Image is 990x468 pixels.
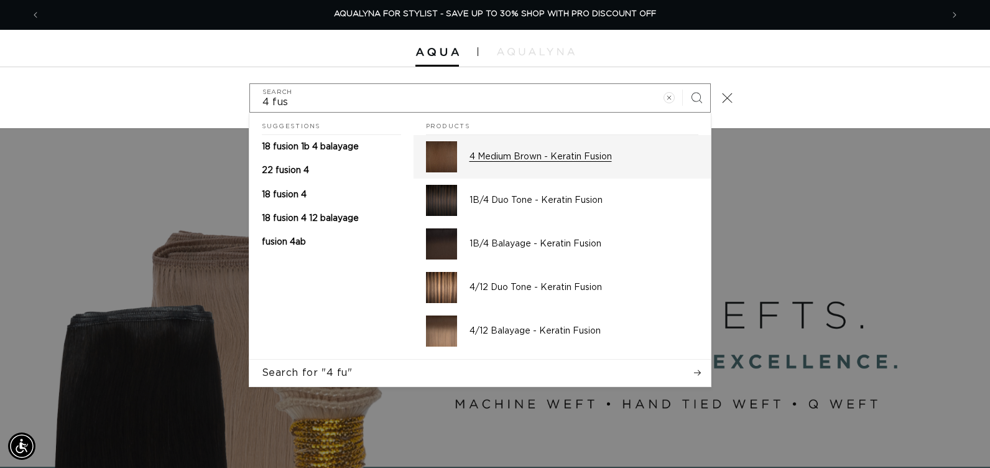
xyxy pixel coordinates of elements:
a: 18 fusion 4 12 balayage [249,207,414,230]
p: 18 fusion 1b 4 balayage [262,141,359,152]
p: 4/12 Duo Tone - Keratin Fusion [470,282,698,293]
p: 4/12 Balayage - Keratin Fusion [470,325,698,337]
a: 1B/4 Balayage - Keratin Fusion [414,222,711,266]
span: AQUALYNA FOR STYLIST - SAVE UP TO 30% SHOP WITH PRO DISCOUNT OFF [334,10,656,18]
a: 22 fusion 4 [249,159,414,182]
span: 18 fusion 4 12 balayage [262,214,359,223]
span: fusion 4ab [262,238,306,246]
span: 22 fusion 4 [262,166,309,175]
span: 18 fusion 4 [262,190,307,199]
span: Search for "4 fu" [262,366,353,380]
h2: Products [426,113,698,136]
button: Clear search term [655,84,683,111]
p: fusion 4ab [262,236,306,248]
a: 18 fusion 1b 4 balayage [249,135,414,159]
button: Previous announcement [22,3,49,27]
img: 4 Medium Brown - Keratin Fusion [426,141,457,172]
div: Accessibility Menu [8,433,35,460]
a: 4/12 Duo Tone - Keratin Fusion [414,266,711,309]
span: 18 fusion 1b 4 balayage [262,143,359,151]
a: 4/12 Balayage - Keratin Fusion [414,309,711,353]
a: 18 fusion 4 [249,183,414,207]
img: aqualyna.com [497,48,575,55]
button: Next announcement [941,3,968,27]
img: Aqua Hair Extensions [415,48,459,57]
p: 18 fusion 4 [262,189,307,200]
img: 4/12 Balayage - Keratin Fusion [426,316,457,347]
p: 1B/4 Duo Tone - Keratin Fusion [470,195,698,206]
button: Search [683,84,710,111]
p: 22 fusion 4 [262,165,309,176]
button: Close [714,84,741,111]
a: 4 Medium Brown - Keratin Fusion [414,135,711,179]
img: 1B/4 Duo Tone - Keratin Fusion [426,185,457,216]
img: 4/12 Duo Tone - Keratin Fusion [426,272,457,303]
img: 1B/4 Balayage - Keratin Fusion [426,228,457,260]
iframe: Chat Widget [928,408,990,468]
a: 1B/4 Duo Tone - Keratin Fusion [414,179,711,222]
p: 1B/4 Balayage - Keratin Fusion [470,238,698,250]
a: fusion 4ab [249,230,414,254]
p: 4 Medium Brown - Keratin Fusion [470,151,698,162]
p: 18 fusion 4 12 balayage [262,213,359,224]
h2: Suggestions [262,113,401,136]
input: Search [250,84,710,112]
